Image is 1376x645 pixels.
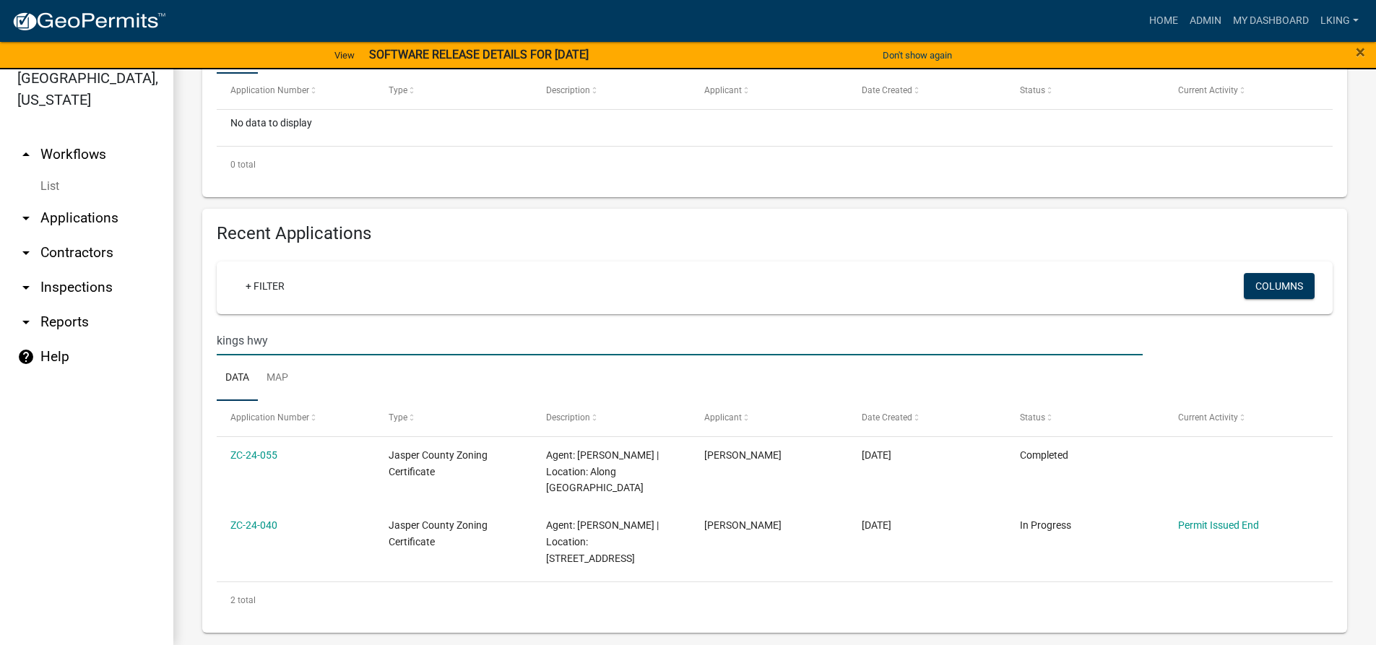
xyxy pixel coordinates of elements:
span: Jasper County Zoning Certificate [389,449,488,477]
span: Applicant [704,412,742,423]
a: Home [1143,7,1184,35]
h4: Recent Applications [217,223,1333,244]
span: Date Created [862,85,912,95]
span: 10/31/2024 [862,519,891,531]
datatable-header-cell: Application Number [217,74,375,108]
a: View [329,43,360,67]
span: Jasper County Zoning Certificate [389,519,488,547]
a: + Filter [234,273,296,299]
datatable-header-cell: Description [532,401,691,436]
i: arrow_drop_down [17,279,35,296]
span: Description [546,412,590,423]
datatable-header-cell: Status [1006,74,1164,108]
span: In Progress [1020,519,1071,531]
datatable-header-cell: Status [1006,401,1164,436]
i: help [17,348,35,365]
i: arrow_drop_down [17,244,35,261]
i: arrow_drop_down [17,209,35,227]
span: Anita Harris [704,519,782,531]
span: Type [389,85,407,95]
span: Applicant [704,85,742,95]
span: × [1356,42,1365,62]
span: Current Activity [1178,412,1238,423]
a: Permit Issued End [1178,519,1259,531]
a: LKING [1315,7,1364,35]
a: Data [217,355,258,402]
span: Status [1020,85,1045,95]
datatable-header-cell: Current Activity [1164,74,1322,108]
datatable-header-cell: Applicant [691,74,849,108]
span: Description [546,85,590,95]
datatable-header-cell: Type [375,401,533,436]
span: Date Created [862,412,912,423]
strong: SOFTWARE RELEASE DETAILS FOR [DATE] [369,48,589,61]
span: Application Number [230,85,309,95]
datatable-header-cell: Date Created [848,401,1006,436]
span: Type [389,412,407,423]
span: Status [1020,412,1045,423]
span: Application Number [230,412,309,423]
datatable-header-cell: Description [532,74,691,108]
span: Rex Alan Hodges [704,449,782,461]
div: No data to display [217,110,1333,146]
span: Agent: Anita Harris | Location: 698 KINGS HWY [546,519,659,564]
span: Current Activity [1178,85,1238,95]
datatable-header-cell: Application Number [217,401,375,436]
div: 0 total [217,147,1333,183]
input: Search for applications [217,326,1143,355]
datatable-header-cell: Date Created [848,74,1006,108]
datatable-header-cell: Current Activity [1164,401,1322,436]
datatable-header-cell: Type [375,74,533,108]
span: Completed [1020,449,1068,461]
a: Admin [1184,7,1227,35]
a: Map [258,355,297,402]
a: ZC-24-040 [230,519,277,531]
datatable-header-cell: Applicant [691,401,849,436]
a: My Dashboard [1227,7,1315,35]
span: 11/21/2024 [862,449,891,461]
a: ZC-24-055 [230,449,277,461]
i: arrow_drop_down [17,313,35,331]
button: Columns [1244,273,1315,299]
button: Don't show again [877,43,958,67]
span: Agent: Rex Hodges | Location: Along Kings Highway [546,449,659,494]
div: 2 total [217,582,1333,618]
i: arrow_drop_up [17,146,35,163]
button: Close [1356,43,1365,61]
